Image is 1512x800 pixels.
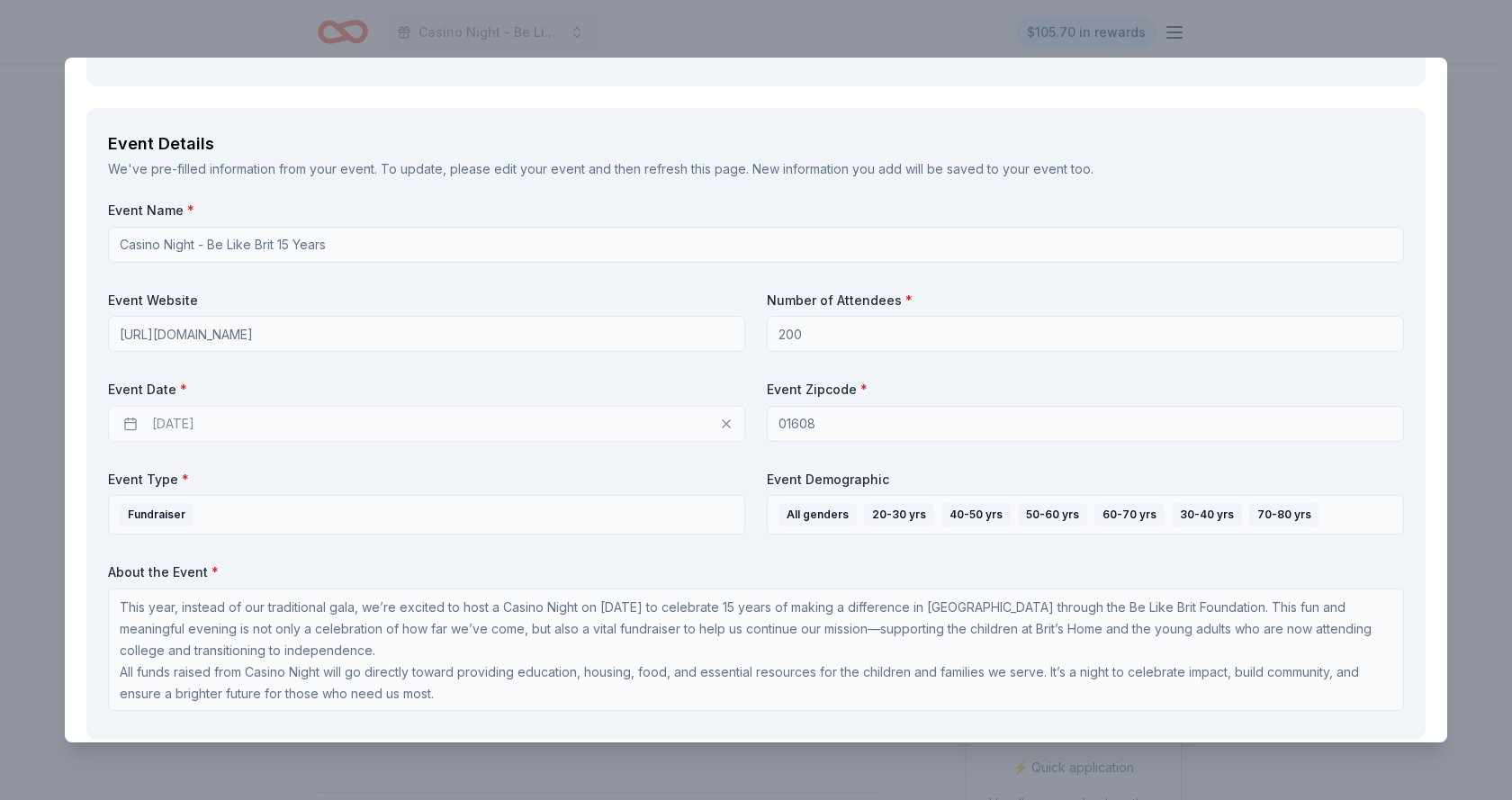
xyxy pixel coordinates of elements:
[767,292,1404,310] label: Number of Attendees
[1172,503,1242,526] div: 30-40 yrs
[108,495,745,535] button: Fundraiser
[864,503,934,526] div: 20-30 yrs
[1094,503,1165,526] div: 60-70 yrs
[108,130,1404,158] div: Event Details
[108,381,745,399] label: Event Date
[767,471,1404,489] label: Event Demographic
[941,503,1011,526] div: 40-50 yrs
[108,202,1404,220] label: Event Name
[108,589,1404,711] textarea: This year, instead of our traditional gala, we’re excited to host a Casino Night on [DATE] to cel...
[767,495,1404,535] button: All genders20-30 yrs40-50 yrs50-60 yrs60-70 yrs30-40 yrs70-80 yrs
[108,471,745,489] label: Event Type
[778,503,857,526] div: All genders
[1249,503,1319,526] div: 70-80 yrs
[120,503,193,526] div: Fundraiser
[1018,503,1087,526] div: 50-60 yrs
[767,381,1404,399] label: Event Zipcode
[108,563,1404,581] label: About the Event
[108,292,745,310] label: Event Website
[108,158,1404,180] div: We've pre-filled information from your event. To update, please edit your event and then refresh ...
